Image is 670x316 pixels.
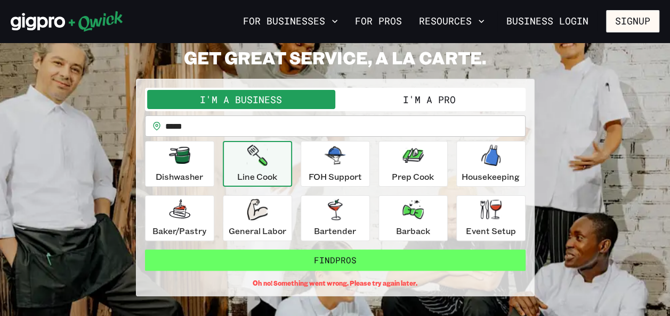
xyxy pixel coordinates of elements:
p: Housekeeping [462,170,520,183]
button: I'm a Pro [335,90,523,109]
p: Barback [396,224,430,237]
button: FindPros [145,250,526,271]
button: For Businesses [239,12,342,30]
button: Resources [415,12,489,30]
button: General Labor [223,195,292,241]
button: Dishwasher [145,141,214,187]
p: Prep Cook [392,170,434,183]
button: I'm a Business [147,90,335,109]
button: Signup [606,10,659,32]
p: Line Cook [237,170,277,183]
button: Barback [378,195,448,241]
button: Bartender [301,195,370,241]
p: Baker/Pastry [152,224,206,237]
p: FOH Support [309,170,362,183]
button: Line Cook [223,141,292,187]
button: Housekeeping [456,141,526,187]
a: For Pros [351,12,406,30]
h2: GET GREAT SERVICE, A LA CARTE. [136,47,535,68]
p: Event Setup [466,224,516,237]
p: Dishwasher [156,170,203,183]
button: Baker/Pastry [145,195,214,241]
span: Oh no! Something went wrong. Please try again later. [253,279,417,287]
p: Bartender [314,224,356,237]
button: Event Setup [456,195,526,241]
button: Prep Cook [378,141,448,187]
button: FOH Support [301,141,370,187]
a: Business Login [497,10,598,32]
p: General Labor [229,224,286,237]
